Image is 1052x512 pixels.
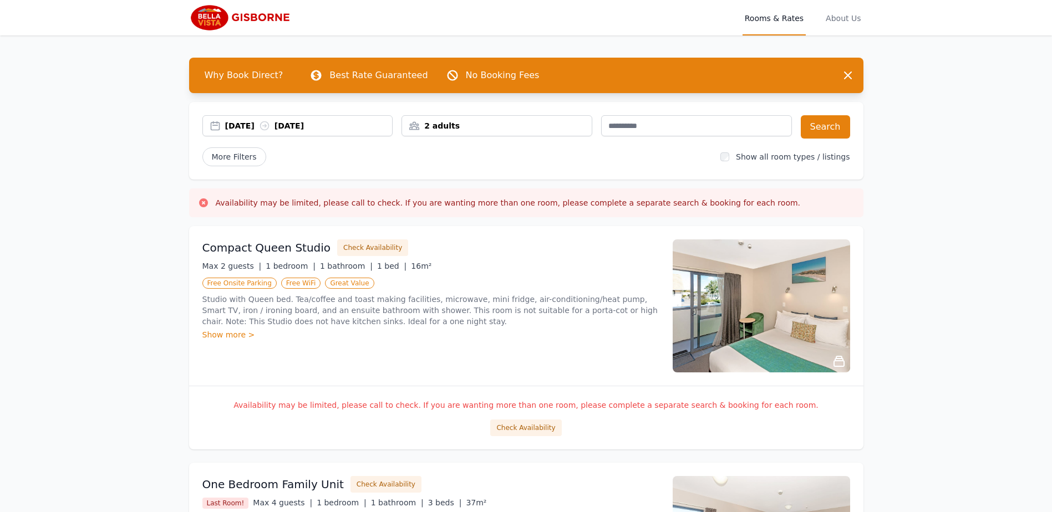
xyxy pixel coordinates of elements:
[202,477,344,492] h3: One Bedroom Family Unit
[371,498,424,507] span: 1 bathroom |
[466,69,540,82] p: No Booking Fees
[196,64,292,86] span: Why Book Direct?
[801,115,850,139] button: Search
[202,294,659,327] p: Studio with Queen bed. Tea/coffee and toast making facilities, microwave, mini fridge, air-condit...
[225,120,393,131] div: [DATE] [DATE]
[202,240,331,255] h3: Compact Queen Studio
[202,278,277,289] span: Free Onsite Parking
[377,262,406,270] span: 1 bed |
[202,400,850,411] p: Availability may be limited, please call to check. If you are wanting more than one room, please ...
[189,4,296,31] img: Bella Vista Gisborne
[490,419,561,436] button: Check Availability
[337,239,408,256] button: Check Availability
[325,278,374,289] span: Great Value
[202,262,262,270] span: Max 2 guests |
[402,120,592,131] div: 2 adults
[466,498,486,507] span: 37m²
[202,147,266,166] span: More Filters
[329,69,428,82] p: Best Rate Guaranteed
[202,498,249,509] span: Last Room!
[281,278,321,289] span: Free WiFi
[317,498,367,507] span: 1 bedroom |
[411,262,431,270] span: 16m²
[216,197,801,208] h3: Availability may be limited, please call to check. If you are wanting more than one room, please ...
[350,476,421,493] button: Check Availability
[266,262,316,270] span: 1 bedroom |
[202,329,659,340] div: Show more >
[736,152,850,161] label: Show all room types / listings
[428,498,462,507] span: 3 beds |
[253,498,312,507] span: Max 4 guests |
[320,262,373,270] span: 1 bathroom |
